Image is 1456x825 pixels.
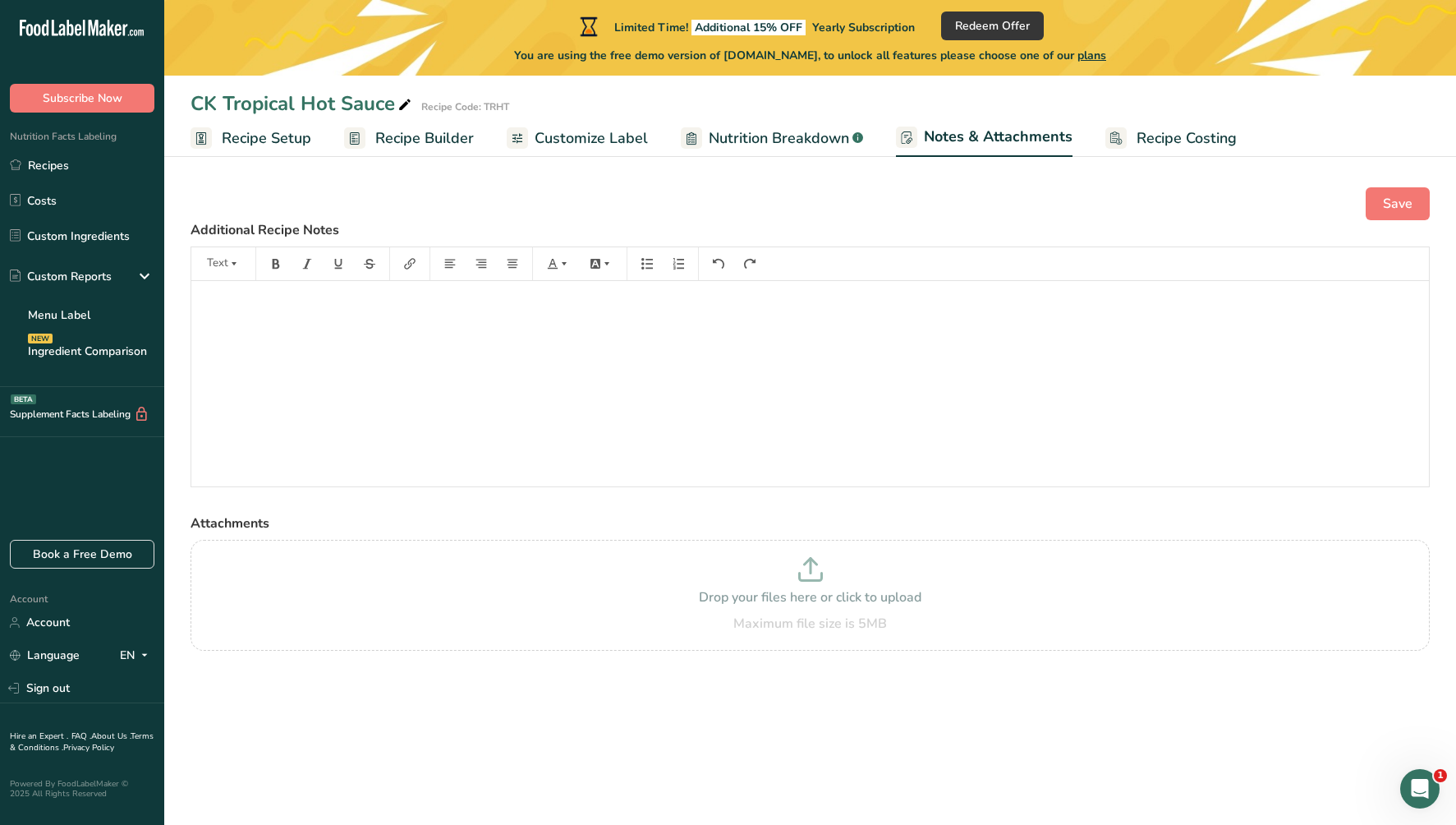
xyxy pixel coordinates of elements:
a: Book a Free Demo [10,540,154,569]
span: Nutrition Breakdown [709,127,849,150]
div: BETA [11,394,36,404]
button: Text [199,251,248,277]
span: plans [1077,48,1106,63]
div: EN [120,646,154,666]
a: Recipe Builder [344,120,474,157]
a: FAQ . [71,731,91,742]
button: Subscribe Now [10,84,154,113]
span: 1 [1434,769,1447,782]
a: Customize Label [507,120,648,157]
div: CK Tropical Hot Sauce [191,89,415,118]
span: Customize Label [535,127,648,150]
a: Notes & Attachments [896,118,1072,158]
div: Powered By FoodLabelMaker © 2025 All Rights Reserved [10,779,154,799]
span: You are using the free demo version of [DOMAIN_NAME], to unlock all features please choose one of... [514,47,1106,64]
a: Recipe Costing [1105,120,1237,157]
a: Language [10,641,80,670]
span: Attachments [191,514,269,532]
div: Custom Reports [10,268,112,285]
span: Yearly Subscription [812,20,915,35]
div: Recipe Code: TRHT [421,99,509,114]
a: Hire an Expert . [10,731,68,742]
button: Save [1366,187,1430,220]
span: Recipe Setup [222,127,311,150]
a: Terms & Conditions . [10,731,154,754]
div: Limited Time! [576,16,915,36]
span: Subscribe Now [43,90,122,107]
div: NEW [28,334,53,343]
a: Nutrition Breakdown [681,120,863,157]
a: About Us . [91,731,131,742]
div: Maximum file size is 5MB [195,614,1426,634]
span: Notes & Attachments [924,126,1072,148]
span: Save [1383,194,1412,214]
label: Additional Recipe Notes [191,220,1430,240]
a: Privacy Policy [63,742,114,754]
span: Recipe Costing [1137,127,1237,150]
span: Recipe Builder [375,127,474,150]
a: Recipe Setup [191,120,311,157]
span: Additional 15% OFF [691,20,806,35]
span: Redeem Offer [955,17,1030,35]
p: Drop your files here or click to upload [195,588,1426,607]
iframe: Intercom live chat [1400,769,1440,809]
button: Redeem Offer [941,12,1044,40]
